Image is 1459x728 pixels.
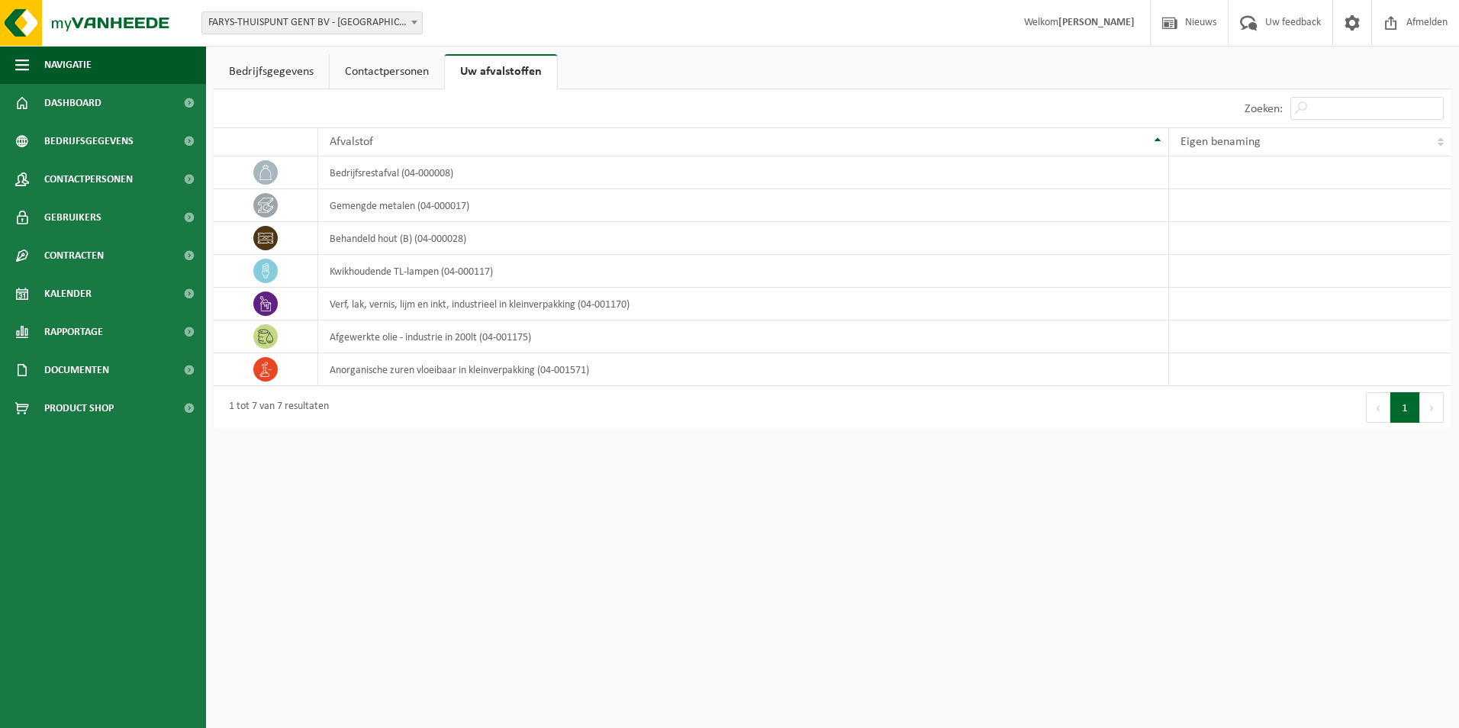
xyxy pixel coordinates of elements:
a: Bedrijfsgegevens [214,54,329,89]
td: anorganische zuren vloeibaar in kleinverpakking (04-001571) [318,353,1169,386]
span: FARYS-THUISPUNT GENT BV - MARIAKERKE [201,11,423,34]
button: 1 [1390,392,1420,423]
span: Contracten [44,237,104,275]
span: Navigatie [44,46,92,84]
span: Eigen benaming [1180,136,1261,148]
td: behandeld hout (B) (04-000028) [318,222,1169,255]
span: FARYS-THUISPUNT GENT BV - MARIAKERKE [202,12,422,34]
span: Kalender [44,275,92,313]
button: Previous [1366,392,1390,423]
td: bedrijfsrestafval (04-000008) [318,156,1169,189]
span: Bedrijfsgegevens [44,122,134,160]
span: Afvalstof [330,136,373,148]
span: Contactpersonen [44,160,133,198]
span: Product Shop [44,389,114,427]
span: Documenten [44,351,109,389]
td: afgewerkte olie - industrie in 200lt (04-001175) [318,321,1169,353]
a: Uw afvalstoffen [445,54,557,89]
td: gemengde metalen (04-000017) [318,189,1169,222]
a: Contactpersonen [330,54,444,89]
td: kwikhoudende TL-lampen (04-000117) [318,255,1169,288]
td: verf, lak, vernis, lijm en inkt, industrieel in kleinverpakking (04-001170) [318,288,1169,321]
label: Zoeken: [1245,103,1283,115]
span: Gebruikers [44,198,101,237]
strong: [PERSON_NAME] [1058,17,1135,28]
button: Next [1420,392,1444,423]
span: Rapportage [44,313,103,351]
span: Dashboard [44,84,101,122]
div: 1 tot 7 van 7 resultaten [221,394,329,421]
